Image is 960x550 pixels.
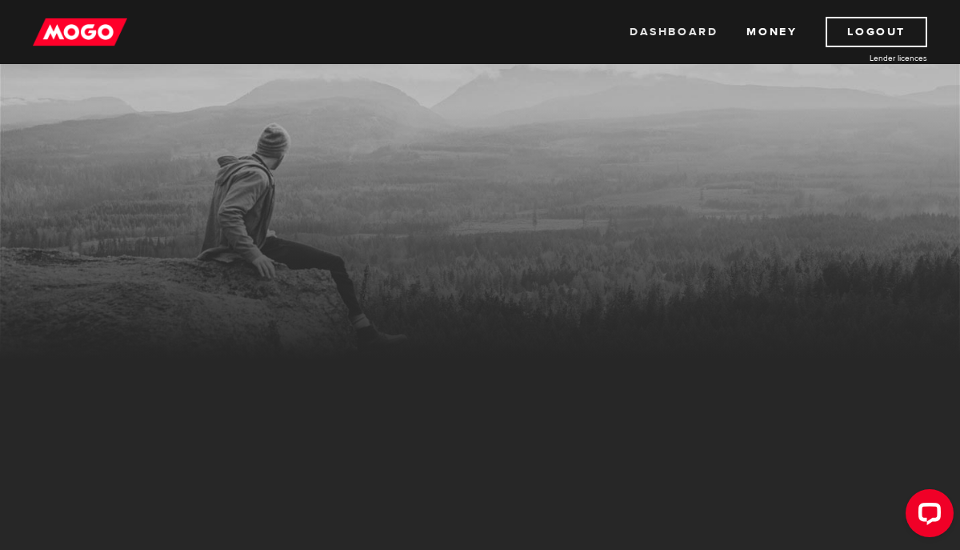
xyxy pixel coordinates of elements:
img: mogo_logo-11ee424be714fa7cbb0f0f49df9e16ec.png [33,17,127,47]
a: Logout [826,17,927,47]
a: Lender licences [807,52,927,64]
a: Money [746,17,797,47]
iframe: LiveChat chat widget [893,483,960,550]
a: Dashboard [630,17,718,47]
